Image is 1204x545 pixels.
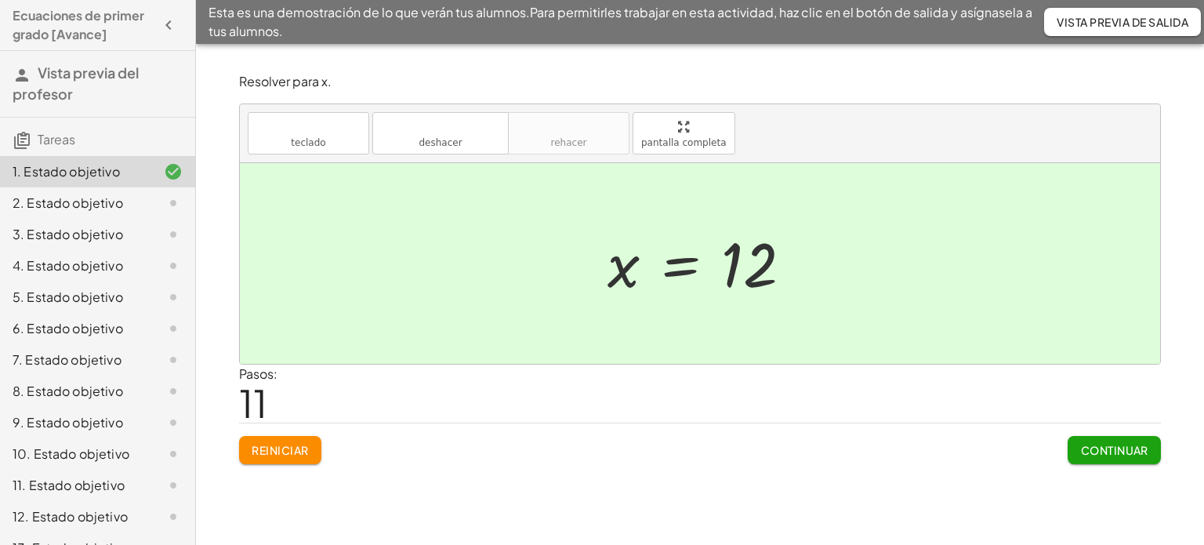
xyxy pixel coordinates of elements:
font: deshacer [381,119,500,134]
button: Vista previa de salida [1044,8,1201,36]
i: Task not started. [164,256,183,275]
font: deshacer [419,137,462,148]
font: 12. Estado objetivo [13,508,128,525]
i: Task not started. [164,413,183,432]
font: Tareas [38,131,75,147]
font: Para permitirles trabajar en esta actividad, haz clic en el botón de salida y asígnasela a tus al... [209,4,1032,39]
i: Task not started. [164,445,183,463]
i: Task not started. [164,319,183,338]
font: 3. Estado objetivo [13,226,123,242]
button: Continuar [1068,436,1161,464]
font: 4. Estado objetivo [13,257,123,274]
i: Task not started. [164,288,183,307]
i: Task not started. [164,382,183,401]
button: Reiniciar [239,436,321,464]
button: pantalla completa [633,112,735,154]
font: Continuar [1081,443,1148,457]
button: deshacerdeshacer [372,112,509,154]
font: teclado [256,119,361,134]
font: Ecuaciones de primer grado [Avance] [13,7,144,42]
font: 1. Estado objetivo [13,163,120,180]
font: 2. Estado objetivo [13,194,123,211]
font: 7. Estado objetivo [13,351,121,368]
font: Esta es una demostración de lo que verán tus alumnos. [209,4,530,20]
font: teclado [291,137,325,148]
font: rehacer [551,137,587,148]
font: 9. Estado objetivo [13,414,123,431]
button: tecladoteclado [248,112,369,154]
font: Vista previa de salida [1057,15,1188,29]
font: 11 [239,379,267,427]
font: 8. Estado objetivo [13,383,123,399]
i: Task not started. [164,194,183,213]
i: Task not started. [164,476,183,495]
i: Task finished and correct. [164,162,183,181]
i: Task not started. [164,225,183,244]
font: pantalla completa [641,137,727,148]
button: rehacerrehacer [508,112,629,154]
font: rehacer [517,119,621,134]
font: 5. Estado objetivo [13,289,123,305]
font: Vista previa del profesor [13,64,139,103]
font: Reiniciar [252,443,308,457]
font: 10. Estado objetivo [13,445,129,462]
font: Resolver para x. [239,73,332,89]
i: Task not started. [164,507,183,526]
font: Pasos: [239,365,277,382]
i: Task not started. [164,351,183,369]
font: 6. Estado objetivo [13,320,123,336]
font: 11. Estado objetivo [13,477,125,493]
